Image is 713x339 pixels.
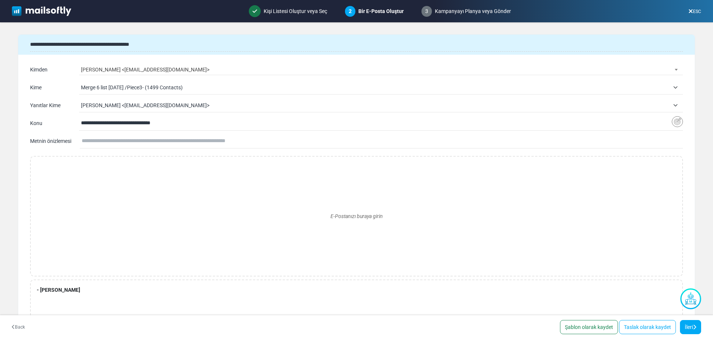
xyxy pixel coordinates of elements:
[680,288,701,309] img: Yapay Zeka Asistanı
[81,64,680,75] span: BEYZA BOZKURT <beyza@logimodal.com.tr>
[30,84,67,92] div: Kime
[12,6,71,16] img: mailsoftly_white_logo.svg
[37,287,80,293] b: - [PERSON_NAME]
[421,6,432,17] span: 3
[12,324,25,330] a: Back
[688,9,701,14] a: ESC
[560,320,618,334] a: Şablon olarak kaydet
[81,99,683,112] span: BEYZA BOZKURT <beyza@logimodal.com.tr>
[331,212,383,220] span: E-Postanızı buraya girin
[81,83,670,92] span: Merge 6 list 2024-12-17 /Piece3- (1499 Contacts)
[30,102,67,109] div: Yanıtlar Kime
[30,119,67,127] div: Konu
[81,81,683,94] span: Merge 6 list 2024-12-17 /Piece3- (1499 Contacts)
[30,137,68,145] div: Metnin önizlemesi
[30,66,67,74] div: Kimden
[672,116,683,128] img: Insert Variable
[619,320,676,334] a: Taslak olarak kaydet
[349,8,352,14] span: 2
[680,320,701,334] a: İleri
[81,101,670,110] span: BEYZA BOZKURT <beyza@logimodal.com.tr>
